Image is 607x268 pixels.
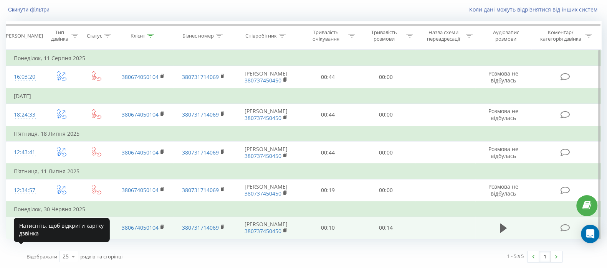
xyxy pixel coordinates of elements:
[469,6,601,13] a: Коли дані можуть відрізнятися вiд інших систем
[131,33,145,39] div: Клієнт
[299,179,357,202] td: 00:19
[234,217,299,239] td: [PERSON_NAME]
[50,29,69,42] div: Тип дзвінка
[182,186,219,194] a: 380731714069
[182,73,219,81] a: 380731714069
[6,164,601,179] td: П’ятниця, 11 Липня 2025
[357,141,415,164] td: 00:00
[80,253,122,260] span: рядків на сторінці
[245,33,277,39] div: Співробітник
[245,77,281,84] a: 380737450450
[6,126,601,141] td: П’ятниця, 18 Липня 2025
[299,104,357,126] td: 00:44
[581,225,599,243] div: Open Intercom Messenger
[488,70,518,84] span: Розмова не відбулась
[357,179,415,202] td: 00:00
[488,107,518,122] span: Розмова не відбулась
[63,253,69,260] div: 25
[4,33,43,39] div: [PERSON_NAME]
[122,111,159,118] a: 380674050104
[245,227,281,235] a: 380737450450
[299,141,357,164] td: 00:44
[6,51,601,66] td: Понеділок, 11 Серпня 2025
[357,66,415,89] td: 00:00
[87,33,102,39] div: Статус
[306,29,346,42] div: Тривалість очікування
[299,217,357,239] td: 00:10
[122,73,159,81] a: 380674050104
[122,149,159,156] a: 380674050104
[122,186,159,194] a: 380674050104
[357,217,415,239] td: 00:14
[482,29,529,42] div: Аудіозапис розмови
[488,145,518,159] span: Розмова не відбулась
[364,29,404,42] div: Тривалість розмови
[245,190,281,197] a: 380737450450
[6,202,601,217] td: Понеділок, 30 Червня 2025
[182,111,219,118] a: 380731714069
[6,6,53,13] button: Скинути фільтри
[14,218,110,242] div: Натисніть, щоб відкрити картку дзвінка
[538,29,583,42] div: Коментар/категорія дзвінка
[539,251,551,262] a: 1
[357,104,415,126] td: 00:00
[14,107,35,122] div: 18:24:33
[234,141,299,164] td: [PERSON_NAME]
[14,145,35,160] div: 12:43:41
[234,179,299,202] td: [PERSON_NAME]
[182,33,214,39] div: Бізнес номер
[299,66,357,89] td: 00:44
[507,252,524,260] div: 1 - 5 з 5
[234,104,299,126] td: [PERSON_NAME]
[182,149,219,156] a: 380731714069
[14,183,35,198] div: 12:34:57
[182,224,219,231] a: 380731714069
[26,253,57,260] span: Відображати
[423,29,464,42] div: Назва схеми переадресації
[234,66,299,89] td: [PERSON_NAME]
[122,224,159,231] a: 380674050104
[245,114,281,122] a: 380737450450
[245,152,281,159] a: 380737450450
[6,89,601,104] td: [DATE]
[488,183,518,197] span: Розмова не відбулась
[14,69,35,84] div: 16:03:20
